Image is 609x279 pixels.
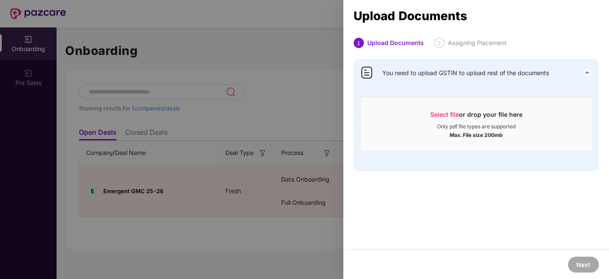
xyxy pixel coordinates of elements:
button: Next [568,257,599,273]
span: 1 [357,40,360,46]
div: Upload Documents [367,38,424,48]
div: or drop your file here [430,110,522,123]
span: 2 [438,40,441,46]
span: Select fileor drop your file hereOnly pdf file types are supportedMax. File size 200mb [360,104,592,145]
span: Select file [430,111,459,118]
div: Only pdf file types are supported [437,123,516,130]
div: Max. File size 200mb [450,130,503,139]
div: Assigning Placement [448,38,507,48]
span: You need to upload GSTIN to upload rest of the documents [382,68,549,78]
div: Upload Documents [354,11,599,21]
img: svg+xml;base64,PHN2ZyB3aWR0aD0iMjQiIGhlaWdodD0iMjQiIHZpZXdCb3g9IjAgMCAyNCAyNCIgZmlsbD0ibm9uZSIgeG... [582,67,592,78]
img: svg+xml;base64,PHN2ZyB4bWxucz0iaHR0cDovL3d3dy53My5vcmcvMjAwMC9zdmciIHdpZHRoPSI0MCIgaGVpZ2h0PSI0MC... [360,66,374,79]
